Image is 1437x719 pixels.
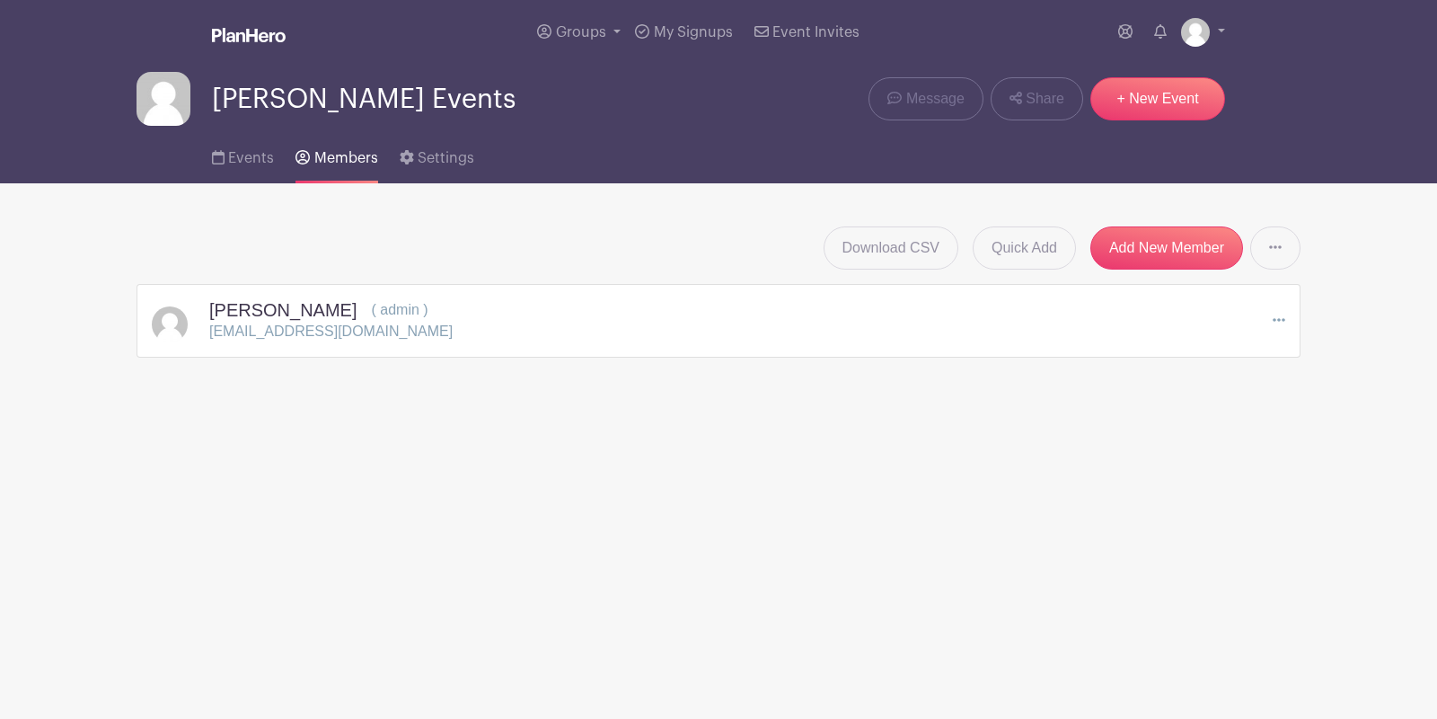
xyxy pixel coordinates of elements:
span: Settings [418,151,474,165]
span: Groups [556,25,606,40]
a: Events [212,126,274,183]
a: + New Event [1090,77,1225,120]
span: Message [906,88,965,110]
img: default-ce2991bfa6775e67f084385cd625a349d9dcbb7a52a09fb2fda1e96e2d18dcdb.png [152,306,188,342]
h5: [PERSON_NAME] [209,299,357,321]
span: Event Invites [772,25,860,40]
img: logo_white-6c42ec7e38ccf1d336a20a19083b03d10ae64f83f12c07503d8b9e83406b4c7d.svg [212,28,286,42]
a: Members [295,126,377,183]
img: default-ce2991bfa6775e67f084385cd625a349d9dcbb7a52a09fb2fda1e96e2d18dcdb.png [137,72,190,126]
a: Share [991,77,1083,120]
span: ( admin ) [371,302,428,317]
a: Quick Add [973,226,1076,270]
a: Download CSV [824,226,959,270]
a: Settings [400,126,474,183]
p: [EMAIL_ADDRESS][DOMAIN_NAME] [209,321,453,342]
img: default-ce2991bfa6775e67f084385cd625a349d9dcbb7a52a09fb2fda1e96e2d18dcdb.png [1181,18,1210,47]
span: Events [228,151,274,165]
span: Members [314,151,378,165]
span: My Signups [654,25,733,40]
a: Add New Member [1090,226,1243,270]
a: Message [868,77,983,120]
span: [PERSON_NAME] Events [212,84,516,114]
span: Share [1026,88,1064,110]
